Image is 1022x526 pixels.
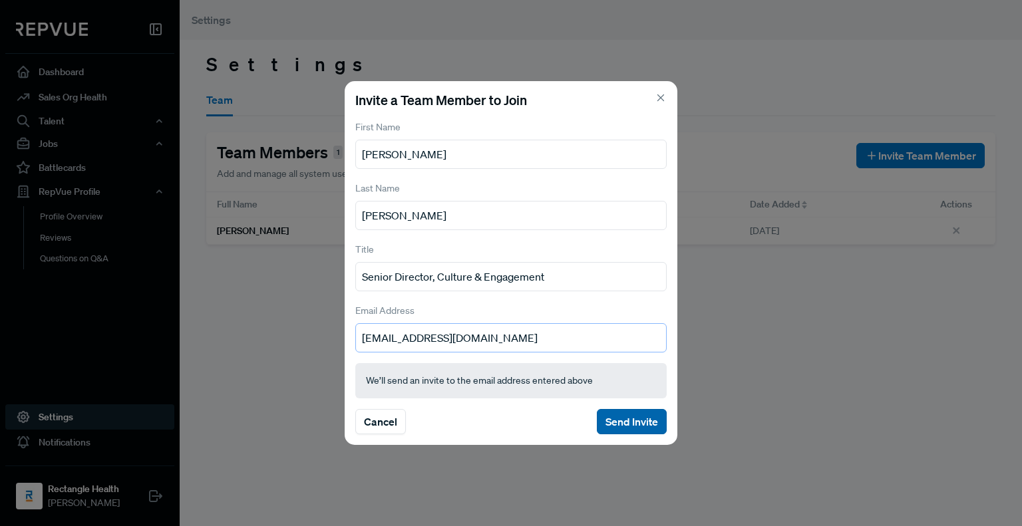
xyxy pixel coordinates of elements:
label: First Name [355,120,401,134]
input: Doe [355,201,667,230]
button: Send Invite [597,409,667,434]
button: Cancel [355,409,406,434]
input: johndoe@company.com [355,323,667,352]
h5: Invite a Team Member to Join [355,92,667,108]
input: Title [355,262,667,291]
p: We’ll send an invite to the email address entered above [366,374,656,388]
label: Last Name [355,182,400,196]
label: Email Address [355,304,415,318]
label: Title [355,243,374,257]
input: John [355,140,667,169]
keeper-lock: Open Keeper Popup [645,327,661,343]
